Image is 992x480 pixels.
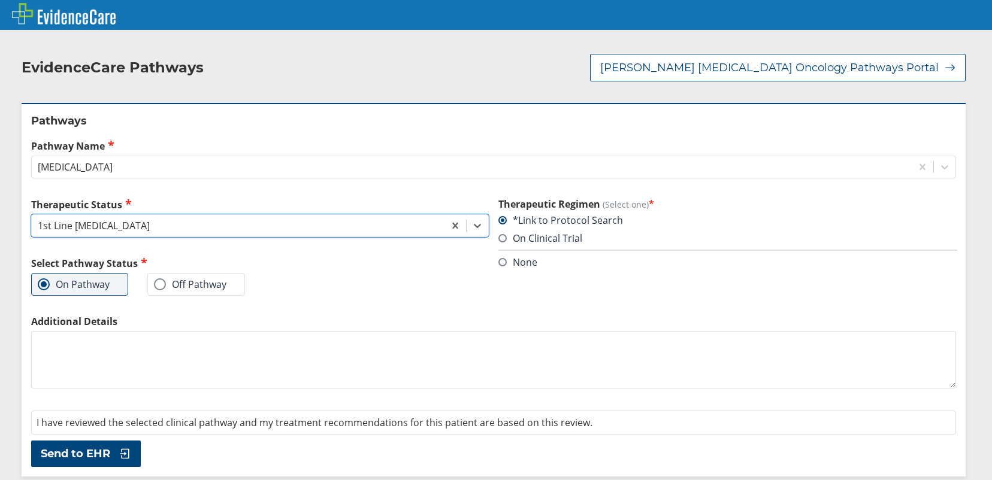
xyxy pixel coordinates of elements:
span: (Select one) [603,199,649,210]
h2: Select Pathway Status [31,256,489,270]
h3: Therapeutic Regimen [498,198,956,211]
h2: Pathways [31,114,956,128]
label: Additional Details [31,315,956,328]
label: On Pathway [38,278,110,290]
span: I have reviewed the selected clinical pathway and my treatment recommendations for this patient a... [37,416,592,429]
div: 1st Line [MEDICAL_DATA] [38,219,150,232]
label: *Link to Protocol Search [498,214,623,227]
label: None [498,256,537,269]
span: [PERSON_NAME] [MEDICAL_DATA] Oncology Pathways Portal [600,60,939,75]
button: Send to EHR [31,440,141,467]
h2: EvidenceCare Pathways [22,59,204,77]
span: Send to EHR [41,446,110,461]
button: [PERSON_NAME] [MEDICAL_DATA] Oncology Pathways Portal [590,54,966,81]
div: [MEDICAL_DATA] [38,160,113,174]
label: Pathway Name [31,139,956,153]
label: Therapeutic Status [31,198,489,211]
img: EvidenceCare [12,3,116,25]
label: Off Pathway [154,278,226,290]
label: On Clinical Trial [498,232,582,245]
